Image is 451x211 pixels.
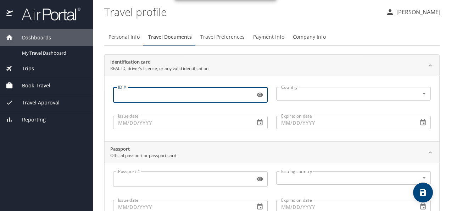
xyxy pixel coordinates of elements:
span: Reporting [13,116,46,124]
h2: Identification card [110,59,208,66]
span: Company Info [293,33,326,42]
p: REAL ID, driver’s license, or any valid identification [110,65,208,72]
h1: Travel profile [104,1,380,23]
span: Trips [13,65,34,72]
span: Book Travel [13,82,50,90]
span: Travel Approval [13,99,60,107]
button: Open [420,90,428,98]
span: My Travel Dashboard [22,50,84,56]
div: PassportOfficial passport or passport card [105,142,439,163]
span: Travel Preferences [200,33,245,42]
button: [PERSON_NAME] [383,6,443,18]
div: Identification cardREAL ID, driver’s license, or any valid identification [105,55,439,76]
p: Official passport or passport card [110,152,176,159]
img: icon-airportal.png [6,7,14,21]
input: MM/DD/YYYY [276,116,412,129]
div: Identification cardREAL ID, driver’s license, or any valid identification [105,76,439,141]
span: Payment Info [253,33,284,42]
img: airportal-logo.png [14,7,80,21]
span: Travel Documents [148,33,192,42]
div: Profile [104,28,440,45]
button: save [413,183,433,202]
span: Dashboards [13,34,51,42]
button: Open [420,174,428,182]
span: Personal Info [108,33,140,42]
p: [PERSON_NAME] [394,8,440,16]
input: MM/DD/YYYY [113,116,249,129]
h2: Passport [110,146,176,153]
